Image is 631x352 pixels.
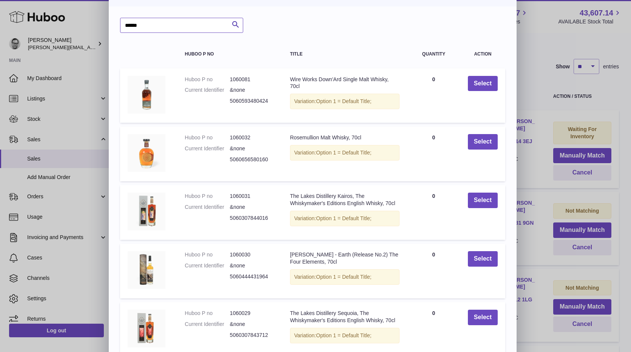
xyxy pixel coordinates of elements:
th: Title [282,44,407,64]
img: logo_orange.svg [12,12,18,18]
dt: Current Identifier [185,204,230,211]
dt: Huboo P no [185,76,230,83]
dd: 1060081 [230,76,275,83]
span: Option 1 = Default Title; [316,98,372,104]
dt: Current Identifier [185,262,230,269]
div: Rosemullion Malt Whisky, 70cl [290,134,400,141]
td: 0 [407,185,460,240]
div: v 4.0.25 [21,12,37,18]
dt: Huboo P no [185,134,230,141]
dd: &none [230,262,275,269]
div: The Lakes Distillery Kairos, The Whiskymaker's Editions English Whisky, 70cl [290,193,400,207]
dd: 1060031 [230,193,275,200]
span: Option 1 = Default Title; [316,274,372,280]
img: Bimber - Earth (Release No.2) The Four Elements, 70cl [128,251,165,289]
div: Domain: [DOMAIN_NAME] [20,20,83,26]
button: Select [468,251,498,267]
div: Variation: [290,211,400,226]
dt: Current Identifier [185,86,230,94]
div: [PERSON_NAME] - Earth (Release No.2) The Four Elements, 70cl [290,251,400,266]
dd: &none [230,145,275,152]
dt: Huboo P no [185,310,230,317]
td: 0 [407,244,460,298]
th: Action [460,44,505,64]
dd: 5060656580160 [230,156,275,163]
td: 0 [407,68,460,123]
dd: 1060030 [230,251,275,258]
dd: 1060032 [230,134,275,141]
dt: Huboo P no [185,251,230,258]
div: Variation: [290,328,400,343]
dt: Current Identifier [185,321,230,328]
img: The Lakes Distillery Sequoia, The Whiskymaker's Editions English Whisky, 70cl [128,310,165,347]
img: Wire Works Down'Ard Single Malt Whisky, 70cl [128,76,165,114]
dd: 5060307843712 [230,332,275,339]
div: Variation: [290,269,400,285]
dd: &none [230,321,275,328]
div: Wire Works Down'Ard Single Malt Whisky, 70cl [290,76,400,90]
dd: 5060593480424 [230,97,275,105]
span: Option 1 = Default Title; [316,150,372,156]
div: Variation: [290,145,400,161]
img: The Lakes Distillery Kairos, The Whiskymaker's Editions English Whisky, 70cl [128,193,165,230]
button: Select [468,134,498,150]
dd: 1060029 [230,310,275,317]
img: tab_domain_overview_orange.svg [20,48,26,54]
button: Select [468,76,498,91]
span: Option 1 = Default Title; [316,332,372,338]
div: Keywords by Traffic [83,48,127,53]
th: Quantity [407,44,460,64]
th: Huboo P no [177,44,282,64]
div: Domain Overview [29,48,68,53]
div: The Lakes Distillery Sequoia, The Whiskymaker's Editions English Whisky, 70cl [290,310,400,324]
img: Rosemullion Malt Whisky, 70cl [128,134,165,172]
dd: 5060444431964 [230,273,275,280]
td: 0 [407,127,460,181]
img: website_grey.svg [12,20,18,26]
dd: &none [230,204,275,211]
div: Variation: [290,94,400,109]
button: Select [468,193,498,208]
dd: 5060307844016 [230,215,275,222]
dt: Current Identifier [185,145,230,152]
button: Select [468,310,498,325]
dd: &none [230,86,275,94]
span: Option 1 = Default Title; [316,215,372,221]
img: tab_keywords_by_traffic_grey.svg [75,48,81,54]
dt: Huboo P no [185,193,230,200]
